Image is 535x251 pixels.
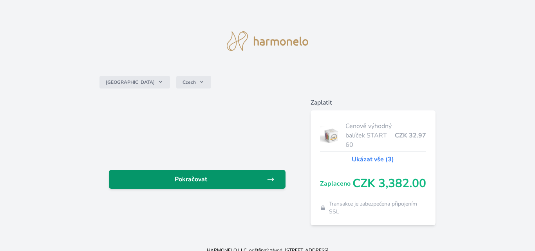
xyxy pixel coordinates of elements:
[227,31,308,51] img: logo.svg
[176,76,211,88] button: Czech
[352,177,426,191] span: CZK 3,382.00
[183,79,196,85] span: Czech
[352,155,394,164] a: Ukázat vše (3)
[106,79,155,85] span: [GEOGRAPHIC_DATA]
[320,126,342,145] img: start.jpg
[115,175,266,184] span: Pokračovat
[395,131,426,140] span: CZK 32.97
[320,179,352,188] span: Zaplaceno
[329,200,426,216] span: Transakce je zabezpečena připojením SSL
[345,121,395,150] span: Cenově výhodný balíček START 60
[99,76,170,88] button: [GEOGRAPHIC_DATA]
[311,98,436,107] h6: Zaplatit
[109,170,285,189] a: Pokračovat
